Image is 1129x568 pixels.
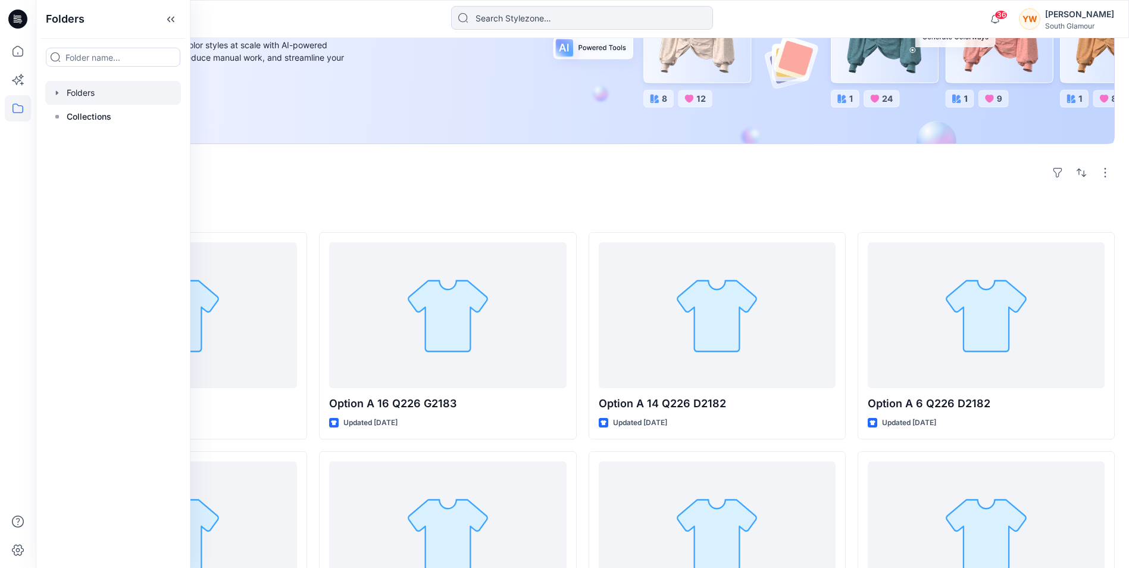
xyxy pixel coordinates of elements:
div: Explore ideas faster and recolor styles at scale with AI-powered tools that boost creativity, red... [79,39,347,76]
p: Updated [DATE] [343,417,398,429]
a: Discover more [79,90,347,114]
div: YW [1019,8,1040,30]
p: Option A 6 Q226 D2182 [868,395,1105,412]
h4: Styles [50,206,1115,220]
div: South Glamour [1045,21,1114,30]
p: Option A 16 Q226 G2183 [329,395,566,412]
a: Option A 16 Q226 G2183 [329,242,566,388]
a: Option A 6 Q226 D2182 [868,242,1105,388]
p: Option A 14 Q226 D2182 [599,395,836,412]
p: Updated [DATE] [613,417,667,429]
input: Folder name... [46,48,180,67]
a: Option A 14 Q226 D2182 [599,242,836,388]
span: 36 [994,10,1008,20]
div: [PERSON_NAME] [1045,7,1114,21]
p: Collections [67,110,111,124]
p: Updated [DATE] [882,417,936,429]
input: Search Stylezone… [451,6,713,30]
